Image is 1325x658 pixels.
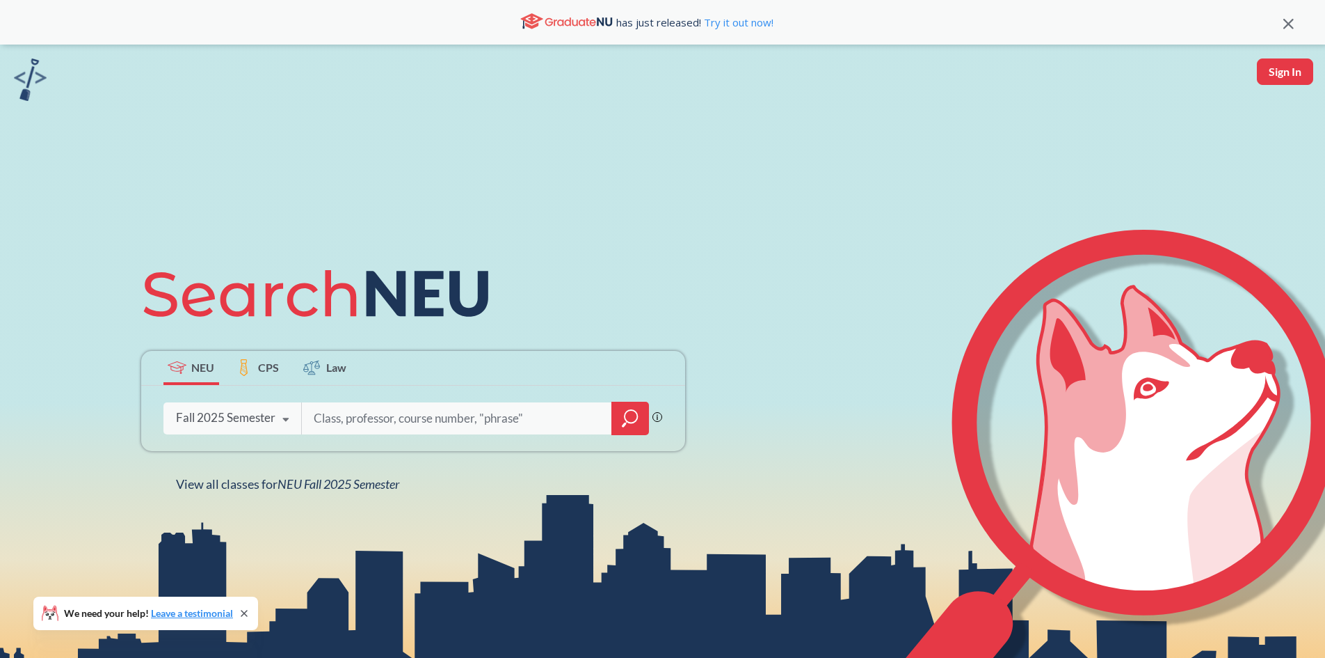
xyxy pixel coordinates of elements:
[622,409,639,428] svg: magnifying glass
[312,404,602,433] input: Class, professor, course number, "phrase"
[611,402,649,435] div: magnifying glass
[14,58,47,105] a: sandbox logo
[151,607,233,619] a: Leave a testimonial
[176,476,399,492] span: View all classes for
[64,609,233,618] span: We need your help!
[326,359,346,375] span: Law
[191,359,214,375] span: NEU
[14,58,47,101] img: sandbox logo
[616,15,773,30] span: has just released!
[1257,58,1313,85] button: Sign In
[258,359,279,375] span: CPS
[176,410,275,425] div: Fall 2025 Semester
[701,15,773,29] a: Try it out now!
[278,476,399,492] span: NEU Fall 2025 Semester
